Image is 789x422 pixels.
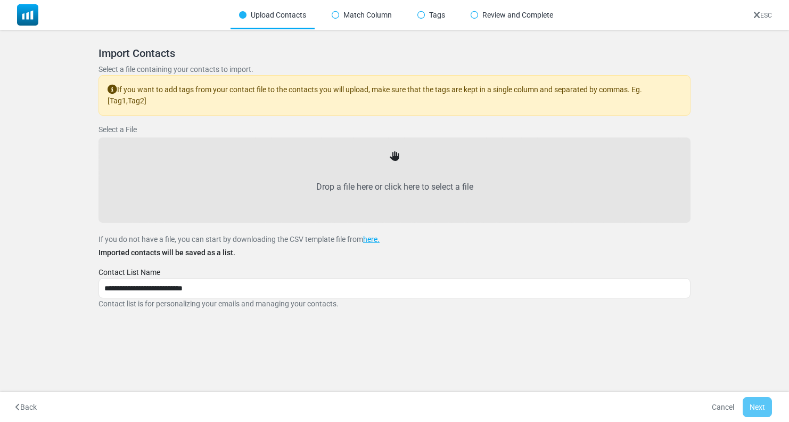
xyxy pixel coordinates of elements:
p: Select a file containing your contacts to import. [98,64,691,75]
p: Contact list is for personalizing your emails and managing your contacts. [98,298,691,310]
label: Select a File [98,124,137,135]
div: Upload Contacts [231,1,315,29]
label: Contact List Name [98,267,160,278]
label: Drop a file here or click here to select a file [110,164,679,210]
div: Match Column [323,1,400,29]
div: If you want to add tags from your contact file to the contacts you will upload, make sure that th... [98,75,691,116]
p: If you do not have a file, you can start by downloading the CSV template file from [98,234,691,245]
h5: Import Contacts [98,47,691,60]
img: mailsoftly_icon_blue_white.svg [17,4,38,26]
div: Review and Complete [462,1,562,29]
a: Cancel [705,397,741,417]
div: Tags [409,1,454,29]
label: Imported contacts will be saved as a list. [98,247,235,258]
a: here. [363,235,380,244]
a: ESC [753,12,772,19]
button: Back [9,397,44,417]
